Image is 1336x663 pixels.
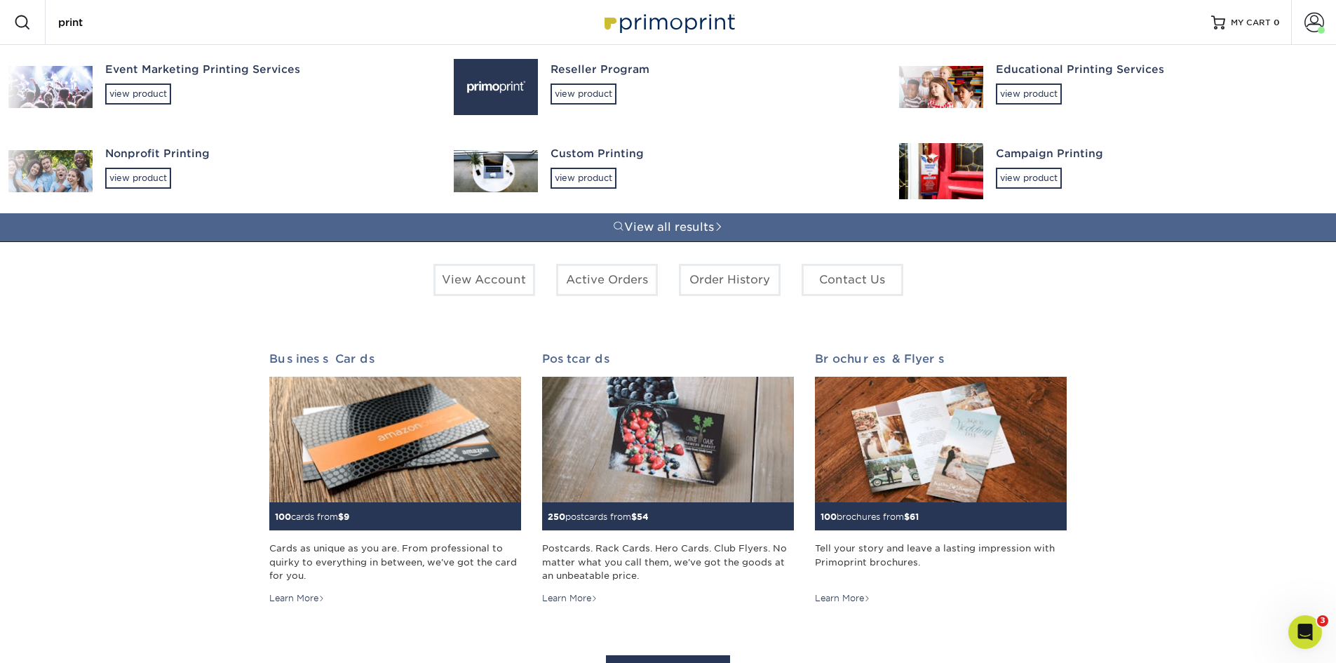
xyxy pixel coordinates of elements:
a: Order History [679,264,781,296]
div: Custom Printing [551,146,874,162]
img: Business Cards [269,377,521,503]
span: 61 [910,511,919,522]
span: $ [338,511,344,522]
span: $ [904,511,910,522]
small: postcards from [548,511,649,522]
div: Learn More [815,592,870,605]
h2: Business Cards [269,352,521,366]
span: $ [631,511,637,522]
a: Brochures & Flyers 100brochures from$61 Tell your story and leave a lasting impression with Primo... [815,352,1067,605]
span: 54 [637,511,649,522]
a: View Account [433,264,535,296]
img: Primoprint [598,7,738,37]
a: Active Orders [556,264,658,296]
div: Event Marketing Printing Services [105,62,429,78]
div: Tell your story and leave a lasting impression with Primoprint brochures. [815,542,1067,582]
div: view product [996,83,1062,105]
div: view product [551,83,616,105]
img: Custom Printing [454,150,538,192]
img: Nonprofit Printing [8,150,93,192]
small: cards from [275,511,349,522]
div: Postcards. Rack Cards. Hero Cards. Club Flyers. No matter what you call them, we've got the goods... [542,542,794,582]
img: Reseller Program [454,59,538,115]
img: Educational Printing Services [899,66,983,108]
div: view product [551,168,616,189]
iframe: Google Customer Reviews [4,620,119,658]
h2: Postcards [542,352,794,366]
span: 100 [275,511,291,522]
div: view product [105,168,171,189]
img: Campaign Printing [899,143,983,199]
div: Reseller Program [551,62,874,78]
img: Brochures & Flyers [815,377,1067,503]
img: Postcards [542,377,794,503]
div: Learn More [269,592,325,605]
a: Postcards 250postcards from$54 Postcards. Rack Cards. Hero Cards. Club Flyers. No matter what you... [542,352,794,605]
span: 9 [344,511,349,522]
div: Campaign Printing [996,146,1319,162]
a: Campaign Printingview product [891,129,1336,213]
span: 250 [548,511,565,522]
div: Cards as unique as you are. From professional to quirky to everything in between, we've got the c... [269,542,521,582]
a: Reseller Programview product [445,45,891,129]
div: Educational Printing Services [996,62,1319,78]
iframe: Intercom live chat [1288,615,1322,649]
span: 3 [1317,615,1328,627]
span: 0 [1274,18,1280,27]
a: Contact Us [802,264,903,296]
small: brochures from [821,511,919,522]
span: 100 [821,511,837,522]
div: view product [105,83,171,105]
span: MY CART [1231,17,1271,29]
a: Business Cards 100cards from$9 Cards as unique as you are. From professional to quirky to everyth... [269,352,521,605]
div: Nonprofit Printing [105,146,429,162]
a: Custom Printingview product [445,129,891,213]
img: Event Marketing Printing Services [8,66,93,108]
div: view product [996,168,1062,189]
h2: Brochures & Flyers [815,352,1067,366]
div: Learn More [542,592,598,605]
a: Educational Printing Servicesview product [891,45,1336,129]
input: SEARCH PRODUCTS..... [57,14,194,31]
